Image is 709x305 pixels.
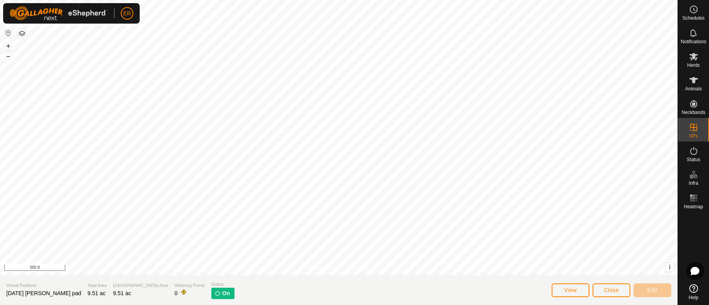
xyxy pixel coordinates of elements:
button: Map Layers [17,29,27,38]
span: Neckbands [681,110,705,115]
span: Help [689,295,698,300]
span: Herds [687,63,700,68]
img: turn-on [214,290,221,296]
button: Edit [633,283,671,297]
img: Gallagher Logo [9,6,108,20]
span: Notifications [681,39,706,44]
button: Close [593,283,630,297]
span: Animals [685,86,702,91]
span: Heatmap [684,204,703,209]
button: View [552,283,589,297]
span: [GEOGRAPHIC_DATA] Area [113,282,168,289]
span: i [669,264,670,270]
span: Status [211,281,234,288]
button: – [4,51,13,61]
span: 0 [174,290,177,296]
span: VPs [689,134,698,138]
span: On [222,289,230,298]
button: + [4,41,13,51]
span: Edit [647,287,657,293]
span: View [564,287,577,293]
span: [DATE] [PERSON_NAME] pad [6,290,81,296]
button: Reset Map [4,28,13,38]
span: Total Area [87,282,107,289]
span: Close [604,287,619,293]
a: Privacy Policy [308,265,337,272]
span: ER [123,9,131,18]
button: i [665,263,674,272]
a: Help [678,281,709,303]
span: Watering Points [174,282,205,289]
span: Virtual Paddock [6,282,81,289]
span: 9.51 ac [113,290,131,296]
span: Schedules [682,16,704,20]
a: Contact Us [347,265,370,272]
span: 9.51 ac [87,290,105,296]
span: Status [687,157,700,162]
span: Infra [689,181,698,186]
